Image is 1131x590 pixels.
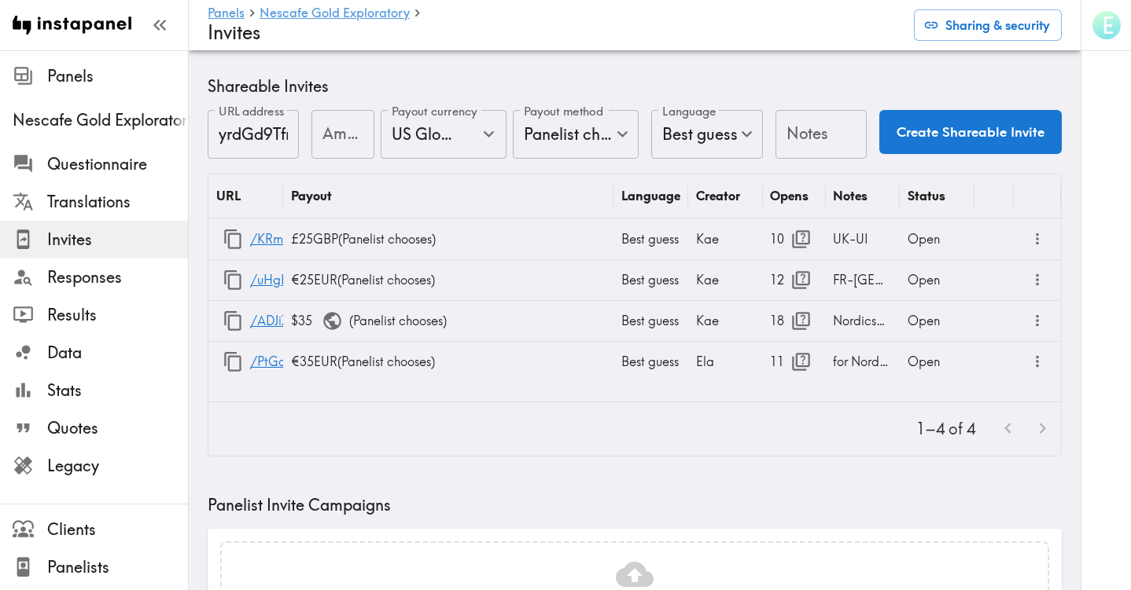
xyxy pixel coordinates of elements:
div: for Nordics/[GEOGRAPHIC_DATA] UI [825,341,900,382]
button: more [1025,308,1051,334]
a: Panels [208,6,245,21]
button: Sharing & security [914,9,1062,41]
div: €35 EUR ( Panelist chooses ) [283,341,613,382]
div: Best guess [613,300,688,341]
div: Ela [688,341,763,382]
div: Best guess [613,259,688,300]
span: Panelists [47,556,188,578]
div: Nordics-UI [825,300,900,341]
div: Best guess [613,218,688,259]
label: Payout currency [392,103,477,120]
button: more [1025,226,1051,252]
a: /PtGaADjed [250,342,322,382]
a: Nescafe Gold Exploratory [260,6,410,21]
span: Translations [47,191,188,213]
label: Language [662,103,716,120]
div: ( Panelist chooses ) [283,300,613,341]
span: Quotes [47,417,188,439]
button: Open [477,122,501,146]
button: E [1091,9,1122,41]
div: Best guess [651,110,763,159]
div: 10 [770,219,817,259]
div: Open [900,341,974,382]
div: Status [908,188,945,203]
p: 1–4 of 4 [916,418,975,440]
h5: Shareable Invites [208,75,1062,97]
span: Invites [47,229,188,251]
span: Legacy [47,455,188,477]
a: /uHgP78n8D [250,260,324,300]
div: Notes [833,188,868,203]
button: more [1025,349,1051,375]
div: Open [900,300,974,341]
span: Results [47,304,188,326]
div: Language [621,188,680,203]
div: 12 [770,260,817,300]
span: Questionnaire [47,153,188,175]
div: Kae [688,259,763,300]
div: UK-UI [825,218,900,259]
h4: Invites [208,21,901,44]
div: €25 EUR ( Panelist chooses ) [283,259,613,300]
h5: Panelist Invite Campaigns [208,494,1062,516]
span: Data [47,342,188,364]
span: Responses [47,266,188,288]
button: more [1025,267,1051,293]
span: Panels [47,65,188,87]
div: 11 [770,342,817,382]
div: Open [900,259,974,300]
div: Kae [688,218,763,259]
button: Create Shareable Invite [879,110,1062,154]
div: FR-[GEOGRAPHIC_DATA] [825,259,900,300]
span: $35 [291,313,349,328]
label: Payout method [524,103,603,120]
div: Kae [688,300,763,341]
div: Creator [696,188,740,203]
div: URL [216,188,241,203]
div: Best guess [613,341,688,382]
div: Panelist chooses [513,110,639,159]
div: Opens [770,188,809,203]
span: Nescafe Gold Exploratory [13,109,188,131]
div: 18 [770,301,817,341]
label: URL address [219,103,285,120]
a: /KRmefHB27 [250,219,326,259]
span: Clients [47,519,188,541]
div: Payout [291,188,332,203]
span: E [1102,12,1114,39]
div: Open [900,218,974,259]
div: £25 GBP ( Panelist chooses ) [283,218,613,259]
span: Stats [47,379,188,401]
a: /ADJi7gETf [250,301,314,341]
